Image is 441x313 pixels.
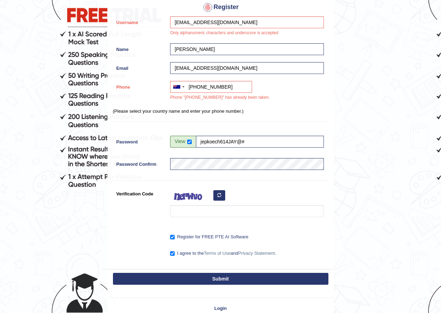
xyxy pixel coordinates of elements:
[113,16,167,26] label: Username
[113,273,328,285] button: Submit
[170,235,175,239] input: Register for FREE PTE AI Software
[170,251,175,256] input: I agree to theTerms of UseandPrivacy Statement.
[170,250,276,257] label: I agree to the and .
[113,158,167,167] label: Password Confirm
[204,251,231,256] a: Terms of Use
[113,108,328,114] p: (Please select your country name and enter your phone number.)
[170,81,187,92] div: Australia: +61
[113,62,167,72] label: Email
[113,188,167,197] label: Verification Code
[170,233,248,240] label: Register for FREE PTE AI Software
[238,251,275,256] a: Privacy Statement
[187,140,192,144] input: Show/Hide Password
[113,43,167,53] label: Name
[113,136,167,145] label: Password
[170,81,252,93] input: +61 412 345 678
[108,305,334,312] a: Login
[113,2,328,13] h4: Register
[113,81,167,90] label: Phone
